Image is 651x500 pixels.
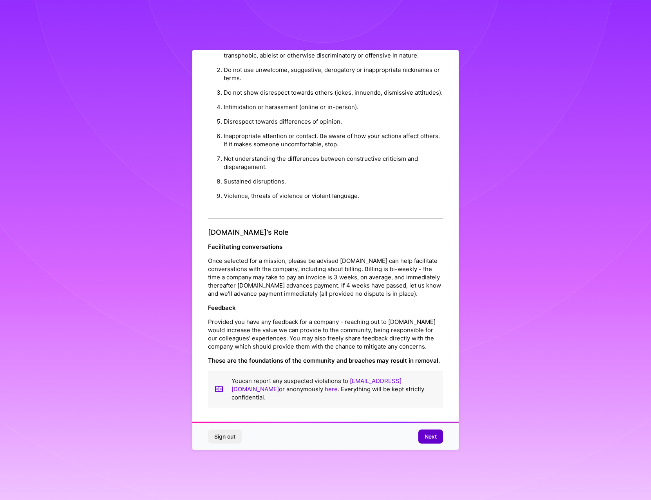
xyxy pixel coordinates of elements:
strong: Facilitating conversations [208,243,282,250]
a: [EMAIL_ADDRESS][DOMAIN_NAME] [231,377,401,393]
a: here [325,385,338,393]
h4: [DOMAIN_NAME]’s Role [208,228,443,237]
li: Conduct or speech which might be considered sexist, racist, homophobic, transphobic, ableist or o... [224,40,443,63]
li: Disrespect towards differences of opinion. [224,114,443,129]
li: Sustained disruptions. [224,174,443,189]
li: Do not show disrespect towards others (jokes, innuendo, dismissive attitudes). [224,85,443,100]
p: Once selected for a mission, please be advised [DOMAIN_NAME] can help facilitate conversations wi... [208,257,443,298]
span: Sign out [214,433,235,441]
button: Sign out [208,430,242,444]
li: Inappropriate attention or contact. Be aware of how your actions affect others. If it makes someo... [224,129,443,151]
p: Provided you have any feedback for a company - reaching out to [DOMAIN_NAME] would increase the v... [208,318,443,351]
strong: Feedback [208,304,236,311]
strong: These are the foundations of the community and breaches may result in removal. [208,357,440,364]
button: Next [418,430,443,444]
li: Intimidation or harassment (online or in-person). [224,100,443,114]
li: Not understanding the differences between constructive criticism and disparagement. [224,151,443,174]
span: Next [425,433,437,441]
img: book icon [214,377,224,401]
p: You can report any suspected violations to or anonymously . Everything will be kept strictly conf... [231,377,437,401]
li: Violence, threats of violence or violent language. [224,189,443,203]
li: Do not use unwelcome, suggestive, derogatory or inappropriate nicknames or terms. [224,63,443,85]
